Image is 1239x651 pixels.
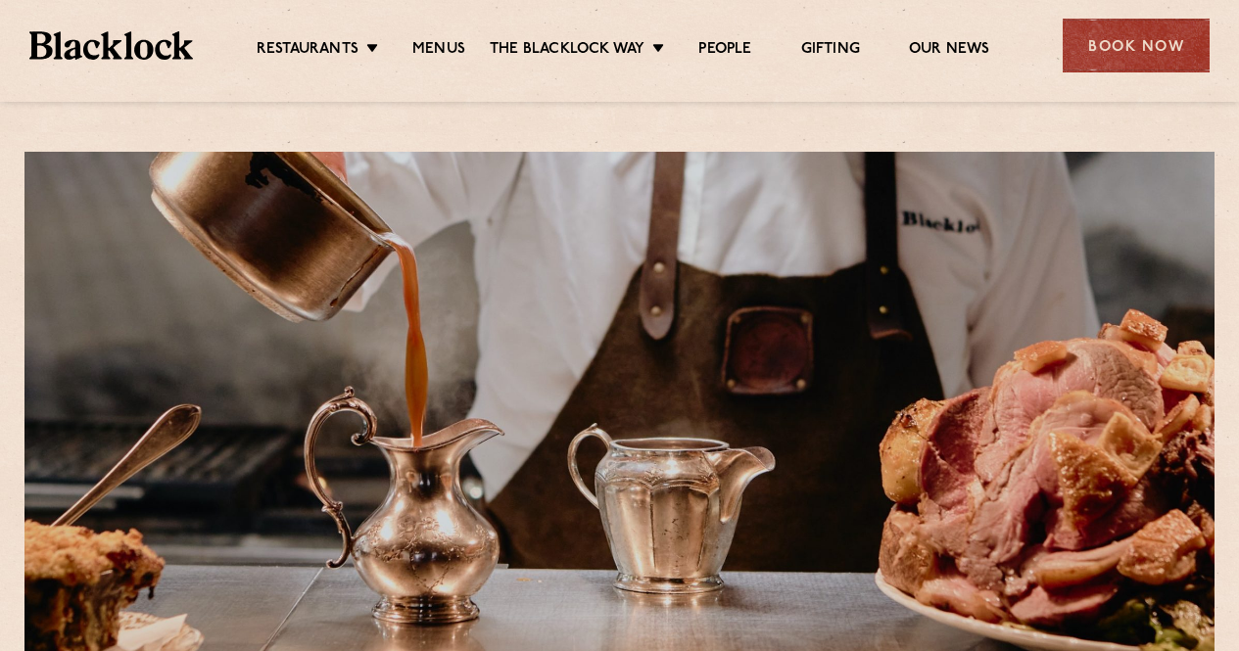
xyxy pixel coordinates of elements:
img: BL_Textured_Logo-footer-cropped.svg [29,31,193,59]
a: The Blacklock Way [490,40,644,62]
a: Gifting [801,40,860,62]
div: Book Now [1063,19,1210,72]
a: Restaurants [257,40,358,62]
a: Our News [909,40,990,62]
a: People [698,40,751,62]
a: Menus [412,40,465,62]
